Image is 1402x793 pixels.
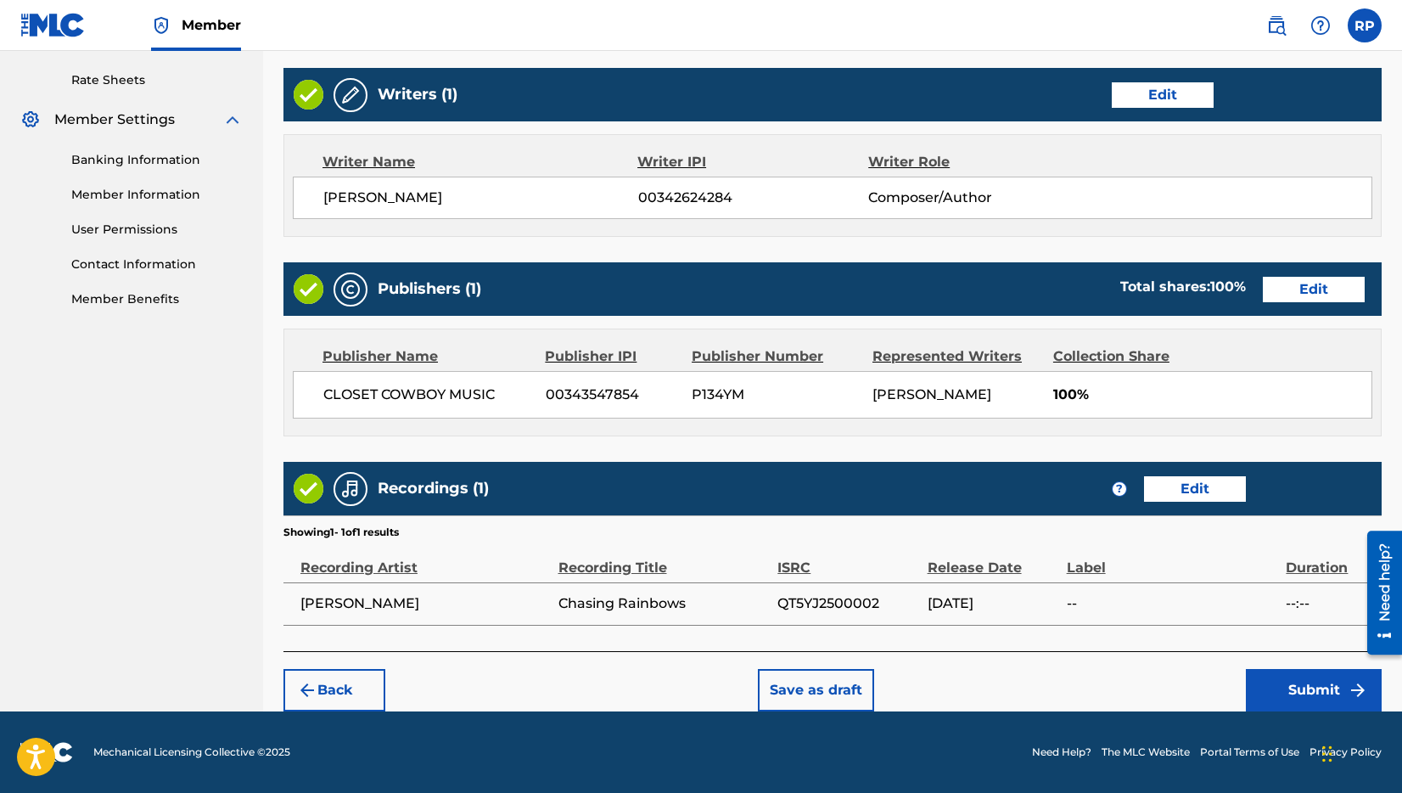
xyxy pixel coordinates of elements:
[1310,15,1331,36] img: help
[1053,385,1371,405] span: 100%
[1112,82,1214,108] button: Edit
[93,745,290,760] span: Mechanical Licensing Collective © 2025
[1286,540,1373,578] div: Duration
[692,385,860,405] span: P134YM
[71,71,243,89] a: Rate Sheets
[283,525,399,540] p: Showing 1 - 1 of 1 results
[300,593,550,614] span: [PERSON_NAME]
[340,279,361,300] img: Publishers
[283,669,385,711] button: Back
[378,279,481,299] h5: Publishers (1)
[1144,476,1246,502] button: Edit
[20,110,41,130] img: Member Settings
[1348,8,1382,42] div: User Menu
[294,474,323,503] img: Valid
[297,680,317,700] img: 7ee5dd4eb1f8a8e3ef2f.svg
[1246,669,1382,711] button: Submit
[1304,8,1338,42] div: Help
[222,110,243,130] img: expand
[322,152,637,172] div: Writer Name
[758,669,874,711] button: Save as draft
[71,151,243,169] a: Banking Information
[340,479,361,499] img: Recordings
[1259,8,1293,42] a: Public Search
[71,221,243,239] a: User Permissions
[1354,525,1402,661] iframe: Resource Center
[1102,745,1190,760] a: The MLC Website
[1067,593,1278,614] span: --
[1120,277,1246,297] div: Total shares:
[322,346,532,367] div: Publisher Name
[71,256,243,273] a: Contact Information
[928,540,1058,578] div: Release Date
[1053,346,1211,367] div: Collection Share
[182,15,241,35] span: Member
[54,110,175,130] span: Member Settings
[545,346,679,367] div: Publisher IPI
[692,346,860,367] div: Publisher Number
[378,479,489,498] h5: Recordings (1)
[1210,278,1246,295] span: 100 %
[638,188,869,208] span: 00342624284
[294,80,323,110] img: Valid
[1032,745,1091,760] a: Need Help?
[868,152,1078,172] div: Writer Role
[1263,277,1365,302] button: Edit
[558,593,770,614] span: Chasing Rainbows
[928,593,1058,614] span: [DATE]
[300,540,550,578] div: Recording Artist
[1348,680,1368,700] img: f7272a7cc735f4ea7f67.svg
[777,593,918,614] span: QT5YJ2500002
[1266,15,1287,36] img: search
[872,386,991,402] span: [PERSON_NAME]
[872,346,1040,367] div: Represented Writers
[777,540,918,578] div: ISRC
[20,13,86,37] img: MLC Logo
[1200,745,1299,760] a: Portal Terms of Use
[1286,593,1373,614] span: --:--
[1322,728,1332,779] div: Drag
[1317,711,1402,793] iframe: Chat Widget
[294,274,323,304] img: Valid
[1309,745,1382,760] a: Privacy Policy
[323,385,533,405] span: CLOSET COWBOY MUSIC
[71,186,243,204] a: Member Information
[558,540,770,578] div: Recording Title
[637,152,868,172] div: Writer IPI
[20,742,73,762] img: logo
[378,85,457,104] h5: Writers (1)
[1067,540,1278,578] div: Label
[151,15,171,36] img: Top Rightsholder
[1113,482,1126,496] span: ?
[323,188,638,208] span: [PERSON_NAME]
[868,188,1078,208] span: Composer/Author
[546,385,679,405] span: 00343547854
[340,85,361,105] img: Writers
[71,290,243,308] a: Member Benefits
